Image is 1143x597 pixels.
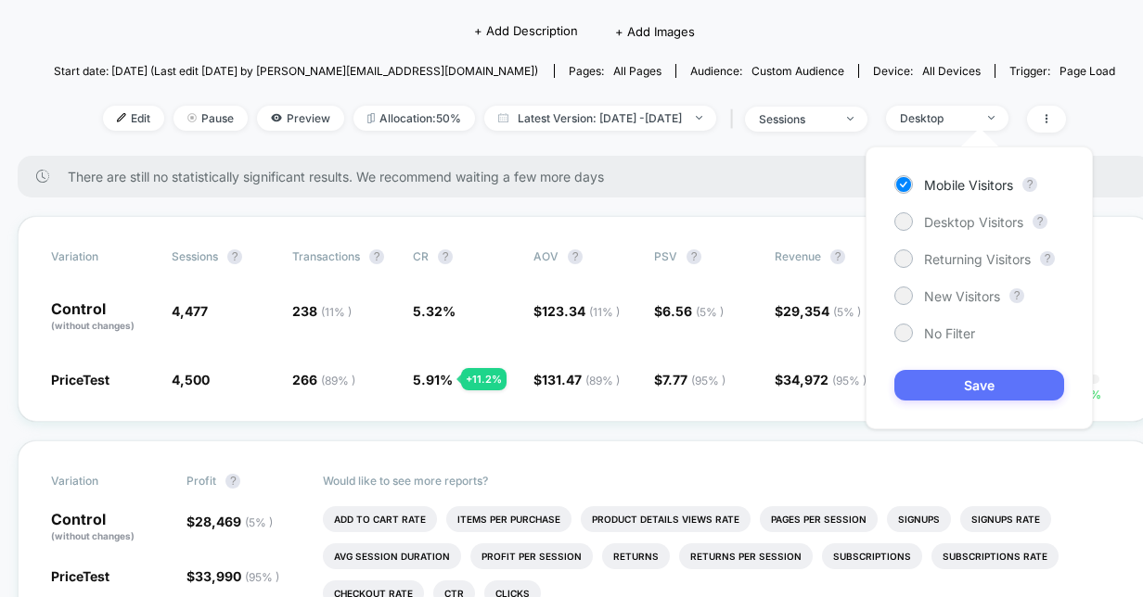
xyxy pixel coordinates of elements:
[858,64,995,78] span: Device:
[931,543,1059,569] li: Subscriptions Rate
[1009,64,1115,78] div: Trigger:
[690,64,844,78] div: Audience:
[51,512,168,543] p: Control
[195,568,279,584] span: 33,990
[581,506,751,532] li: Product Details Views Rate
[321,305,352,319] span: ( 11 % )
[1033,214,1047,229] button: ?
[470,543,593,569] li: Profit Per Session
[369,249,384,264] button: ?
[172,303,208,319] span: 4,477
[353,106,475,131] span: Allocation: 50%
[484,106,716,131] span: Latest Version: [DATE] - [DATE]
[759,112,833,126] div: sessions
[51,320,135,331] span: (without changes)
[1040,251,1055,266] button: ?
[569,64,661,78] div: Pages:
[613,64,661,78] span: all pages
[51,301,153,333] p: Control
[542,303,620,319] span: 123.34
[615,24,695,39] span: + Add Images
[533,303,620,319] span: $
[227,249,242,264] button: ?
[474,22,578,41] span: + Add Description
[446,506,571,532] li: Items Per Purchase
[51,249,153,264] span: Variation
[602,543,670,569] li: Returns
[461,368,507,390] div: + 11.2 %
[51,530,135,541] span: (without changes)
[589,305,620,319] span: ( 11 % )
[833,305,861,319] span: ( 5 % )
[654,303,724,319] span: $
[413,303,456,319] span: 5.32 %
[54,64,538,78] span: Start date: [DATE] (Last edit [DATE] by [PERSON_NAME][EMAIL_ADDRESS][DOMAIN_NAME])
[585,374,620,387] span: ( 89 % )
[679,543,813,569] li: Returns Per Session
[847,117,854,121] img: end
[922,64,981,78] span: all devices
[887,506,951,532] li: Signups
[691,374,726,387] span: ( 95 % )
[172,249,218,263] span: Sessions
[257,106,344,131] span: Preview
[187,113,197,122] img: end
[775,249,821,263] span: Revenue
[292,303,352,319] span: 238
[775,372,867,387] span: $
[924,251,1031,267] span: Returning Visitors
[323,543,461,569] li: Avg Session Duration
[662,303,724,319] span: 6.56
[172,372,210,387] span: 4,500
[1022,177,1037,192] button: ?
[292,372,355,387] span: 266
[245,570,279,584] span: ( 95 % )
[292,249,360,263] span: Transactions
[225,474,240,489] button: ?
[960,506,1051,532] li: Signups Rate
[783,372,867,387] span: 34,972
[533,249,559,263] span: AOV
[924,325,975,341] span: No Filter
[726,106,745,133] span: |
[1060,64,1115,78] span: Page Load
[323,474,1119,488] p: Would like to see more reports?
[783,303,861,319] span: 29,354
[568,249,583,264] button: ?
[438,249,453,264] button: ?
[894,370,1064,400] button: Save
[245,515,273,529] span: ( 5 % )
[117,113,126,122] img: edit
[696,116,702,120] img: end
[323,506,437,532] li: Add To Cart Rate
[900,111,974,125] div: Desktop
[654,372,726,387] span: $
[68,169,1114,184] span: There are still no statistically significant results. We recommend waiting a few more days
[760,506,878,532] li: Pages Per Session
[173,106,248,131] span: Pause
[1009,288,1024,303] button: ?
[775,303,861,319] span: $
[533,372,620,387] span: $
[321,374,355,387] span: ( 89 % )
[413,372,453,387] span: 5.91 %
[542,372,620,387] span: 131.47
[696,305,724,319] span: ( 5 % )
[988,116,995,120] img: end
[498,113,508,122] img: calendar
[103,106,164,131] span: Edit
[186,514,273,529] span: $
[413,249,429,263] span: CR
[654,249,677,263] span: PSV
[924,214,1023,230] span: Desktop Visitors
[832,374,867,387] span: ( 95 % )
[195,514,273,529] span: 28,469
[751,64,844,78] span: Custom Audience
[924,288,1000,304] span: New Visitors
[51,372,109,387] span: PriceTest
[822,543,922,569] li: Subscriptions
[924,177,1013,193] span: Mobile Visitors
[367,113,375,123] img: rebalance
[51,474,153,489] span: Variation
[830,249,845,264] button: ?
